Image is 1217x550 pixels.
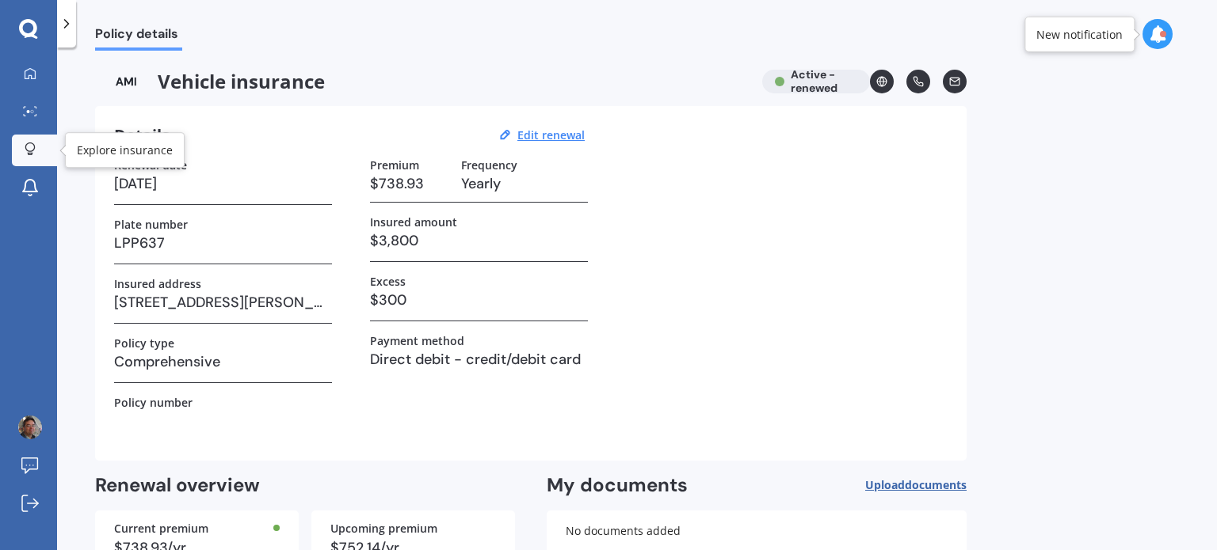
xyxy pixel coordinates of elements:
[517,127,585,142] u: Edit renewal
[905,477,967,492] span: documents
[370,275,406,288] label: Excess
[114,290,332,314] h3: [STREET_ADDRESS][PERSON_NAME]
[370,215,457,229] label: Insured amount
[330,523,496,534] div: Upcoming premium
[461,172,588,195] h3: Yearly
[114,125,170,146] h3: Details
[865,479,967,491] span: Upload
[513,128,589,142] button: Edit renewal
[114,396,193,409] label: Policy number
[95,26,182,47] span: Policy details
[1036,26,1123,42] div: New notification
[461,158,517,172] label: Frequency
[18,415,42,439] img: ACg8ocIo1Nf1IK4daPfcZ8FLcgINL6Rgyis58wIr0MU60HrnIUNQO-8b=s96-c
[370,334,464,347] label: Payment method
[370,347,588,371] h3: Direct debit - credit/debit card
[114,523,280,534] div: Current premium
[370,172,448,195] h3: $738.93
[547,473,688,498] h2: My documents
[114,231,332,255] h3: LPP637
[370,229,588,252] h3: $3,800
[95,70,750,93] span: Vehicle insurance
[114,172,332,195] h3: [DATE]
[370,158,419,172] label: Premium
[95,70,158,93] img: AMI-text-1.webp
[114,218,188,231] label: Plate number
[77,142,173,158] div: Explore insurance
[95,473,515,498] h2: Renewal overview
[114,350,332,374] h3: Comprehensive
[114,277,201,290] label: Insured address
[114,336,174,350] label: Policy type
[370,288,588,312] h3: $300
[865,473,967,498] button: Uploaddocuments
